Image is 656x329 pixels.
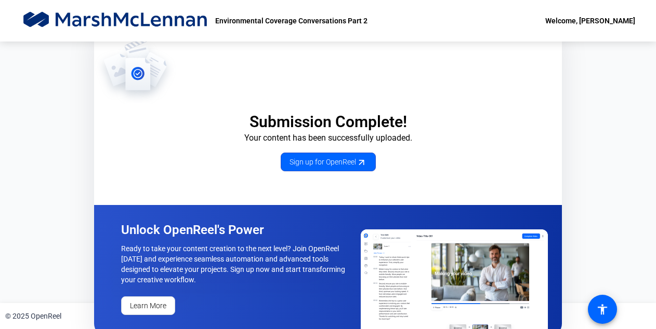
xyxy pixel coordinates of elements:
p: Unlock OpenReel's Power [121,222,349,238]
mat-icon: accessibility [596,303,609,316]
div: © 2025 OpenReel [5,311,61,322]
p: Submission Complete! [94,112,562,132]
img: OpenReel logo [21,10,210,31]
div: Welcome, [PERSON_NAME] [545,15,635,27]
span: Sign up for OpenReel [290,157,367,168]
p: Ready to take your content creation to the next level? Join OpenReel [DATE] and experience seamle... [121,243,349,285]
p: Environmental Coverage Conversations Part 2 [215,15,368,27]
a: Learn More [121,296,175,315]
img: OpenReel [94,36,177,104]
p: Your content has been successfully uploaded. [94,132,562,144]
a: Sign up for OpenReel [281,153,376,171]
span: Learn More [130,300,166,311]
